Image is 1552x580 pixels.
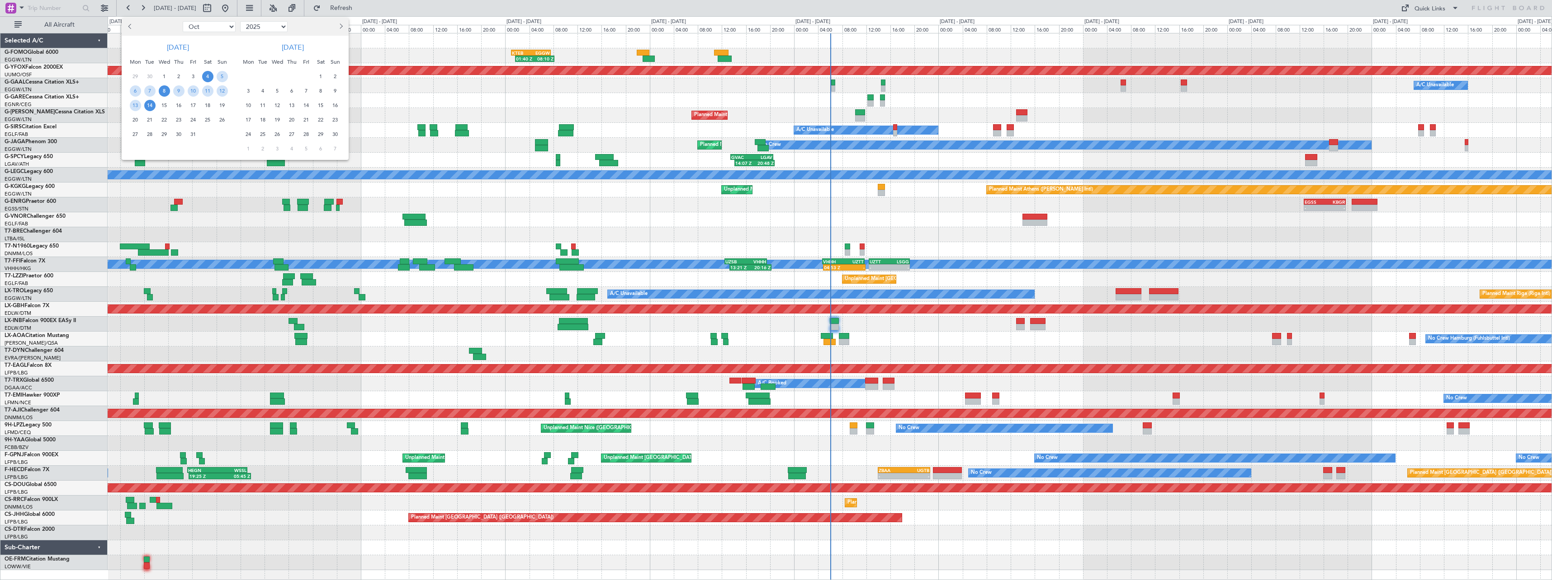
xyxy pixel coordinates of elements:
span: 3 [272,143,283,154]
div: 6-11-2025 [284,84,299,98]
div: 1-10-2025 [157,69,171,84]
div: Mon [128,55,142,69]
span: 4 [257,85,269,97]
span: 1 [159,71,170,82]
div: 11-11-2025 [256,98,270,112]
span: 2 [257,143,269,154]
span: 16 [330,100,341,111]
div: 11-10-2025 [200,84,215,98]
div: 6-12-2025 [313,141,328,156]
div: 30-10-2025 [171,127,186,141]
div: Sun [328,55,342,69]
span: 6 [130,85,141,97]
div: Sun [215,55,229,69]
div: 16-11-2025 [328,98,342,112]
div: Sat [200,55,215,69]
div: 14-10-2025 [142,98,157,112]
div: Thu [284,55,299,69]
div: 29-10-2025 [157,127,171,141]
span: 25 [202,114,213,126]
span: 25 [257,129,269,140]
div: 28-11-2025 [299,127,313,141]
div: 3-10-2025 [186,69,200,84]
span: 20 [286,114,298,126]
span: 31 [188,129,199,140]
div: Fri [186,55,200,69]
span: 8 [315,85,326,97]
span: 8 [159,85,170,97]
span: 12 [217,85,228,97]
span: 11 [257,100,269,111]
div: 24-10-2025 [186,112,200,127]
span: 2 [173,71,185,82]
div: 3-12-2025 [270,141,284,156]
div: 16-10-2025 [171,98,186,112]
div: 27-11-2025 [284,127,299,141]
span: 6 [286,85,298,97]
span: 15 [159,100,170,111]
span: 22 [315,114,326,126]
span: 10 [188,85,199,97]
span: 7 [330,143,341,154]
div: 20-11-2025 [284,112,299,127]
div: 4-10-2025 [200,69,215,84]
span: 12 [272,100,283,111]
div: 27-10-2025 [128,127,142,141]
div: Wed [270,55,284,69]
div: 22-11-2025 [313,112,328,127]
button: Previous month [125,19,135,34]
span: 20 [130,114,141,126]
div: 5-12-2025 [299,141,313,156]
div: 7-11-2025 [299,84,313,98]
span: 27 [130,129,141,140]
span: 9 [330,85,341,97]
div: 6-10-2025 [128,84,142,98]
span: 3 [243,85,254,97]
div: 29-9-2025 [128,69,142,84]
div: 9-11-2025 [328,84,342,98]
div: 19-10-2025 [215,98,229,112]
span: 1 [315,71,326,82]
select: Select year [240,21,288,32]
div: 1-11-2025 [313,69,328,84]
div: 26-10-2025 [215,112,229,127]
div: Tue [142,55,157,69]
span: 11 [202,85,213,97]
span: 24 [188,114,199,126]
div: 2-10-2025 [171,69,186,84]
span: 13 [130,100,141,111]
div: Mon [241,55,256,69]
div: 21-11-2025 [299,112,313,127]
div: 10-11-2025 [241,98,256,112]
span: 5 [272,85,283,97]
span: 30 [144,71,156,82]
div: 29-11-2025 [313,127,328,141]
div: 12-10-2025 [215,84,229,98]
div: 9-10-2025 [171,84,186,98]
span: 13 [286,100,298,111]
span: 29 [159,129,170,140]
span: 29 [315,129,326,140]
span: 14 [301,100,312,111]
span: 6 [315,143,326,154]
div: 20-10-2025 [128,112,142,127]
span: 17 [188,100,199,111]
div: Sat [313,55,328,69]
div: 13-10-2025 [128,98,142,112]
div: Wed [157,55,171,69]
span: 29 [130,71,141,82]
span: 2 [330,71,341,82]
div: 1-12-2025 [241,141,256,156]
span: 7 [144,85,156,97]
span: 5 [301,143,312,154]
span: 30 [173,129,185,140]
span: 15 [315,100,326,111]
span: 26 [272,129,283,140]
span: 4 [202,71,213,82]
span: 19 [217,100,228,111]
div: 8-10-2025 [157,84,171,98]
div: 28-10-2025 [142,127,157,141]
div: 30-11-2025 [328,127,342,141]
div: 17-11-2025 [241,112,256,127]
button: Next month [336,19,345,34]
